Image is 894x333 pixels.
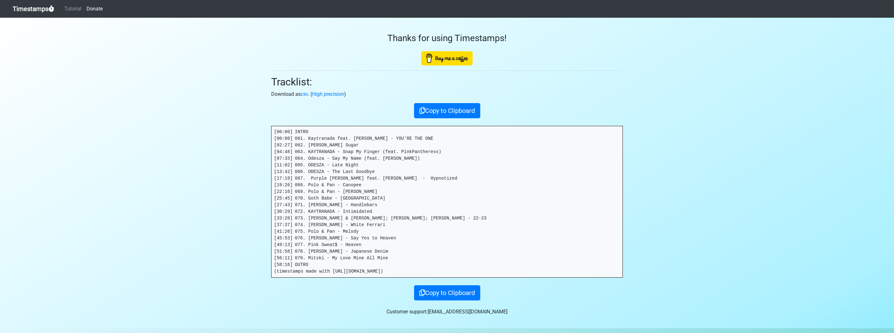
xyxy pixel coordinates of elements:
a: High precision [312,91,344,97]
h3: Thanks for using Timestamps! [271,33,623,44]
img: Buy Me A Coffee [421,51,473,65]
a: Timestamps [13,3,54,15]
button: Copy to Clipboard [414,285,480,300]
a: Donate [84,3,105,15]
a: csv [301,91,308,97]
a: Tutorial [62,3,84,15]
pre: [00:00] INTRO [00:00] 061. Kaytranada feat. [PERSON_NAME] - YOU'RE THE ONE [02:27] 062. [PERSON_N... [271,126,623,277]
p: Download as . ( ) [271,90,623,98]
h2: Tracklist: [271,76,623,88]
button: Copy to Clipboard [414,103,480,118]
